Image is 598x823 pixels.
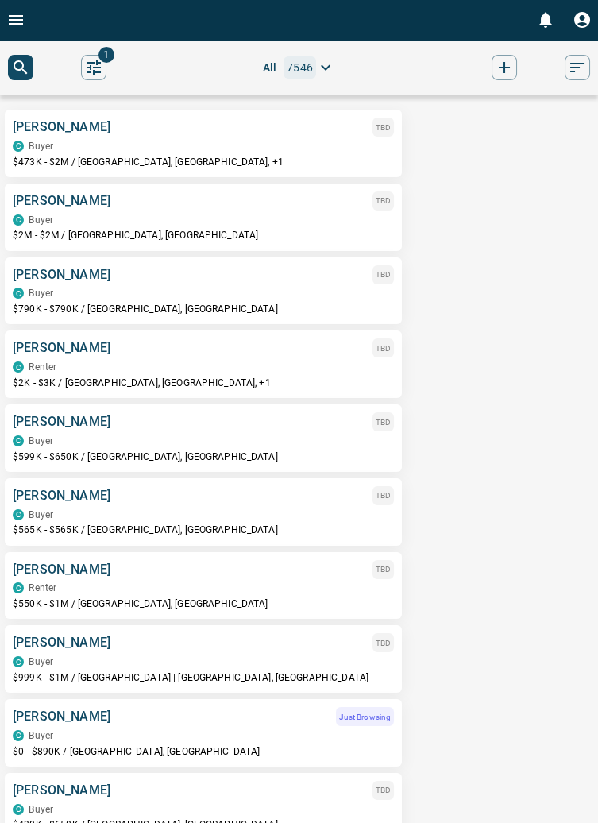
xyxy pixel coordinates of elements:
p: TBD [376,637,391,649]
p: Buyer [29,435,53,446]
p: $599K - $650K / [GEOGRAPHIC_DATA], [GEOGRAPHIC_DATA] [13,450,394,464]
button: [PERSON_NAME]TBDcondos.caBuyer$599K - $650K / [GEOGRAPHIC_DATA], [GEOGRAPHIC_DATA] [13,412,394,464]
p: Buyer [29,214,53,226]
p: TBD [376,784,391,796]
p: [PERSON_NAME] [13,633,110,652]
p: 7546 [287,58,314,77]
button: [PERSON_NAME]Just Browsingcondos.caBuyer$0 - $890K / [GEOGRAPHIC_DATA], [GEOGRAPHIC_DATA] [13,707,394,759]
p: $473K - $2M / [GEOGRAPHIC_DATA], [GEOGRAPHIC_DATA], +1 [13,156,394,169]
p: TBD [376,416,391,428]
p: [PERSON_NAME] [13,118,110,137]
p: [PERSON_NAME] [13,707,110,726]
button: [PERSON_NAME]TBDcondos.caBuyer$790K - $790K / [GEOGRAPHIC_DATA], [GEOGRAPHIC_DATA] [13,265,394,317]
div: condos.ca [13,435,24,446]
p: TBD [376,563,391,575]
div: condos.ca [13,730,24,741]
button: search button [8,55,33,80]
button: [PERSON_NAME]TBDcondos.caBuyer$473K - $2M / [GEOGRAPHIC_DATA], [GEOGRAPHIC_DATA], +1 [13,118,394,169]
p: TBD [376,122,391,133]
p: $790K - $790K / [GEOGRAPHIC_DATA], [GEOGRAPHIC_DATA] [13,303,394,316]
button: [PERSON_NAME]TBDcondos.caBuyer$999K - $1M / [GEOGRAPHIC_DATA] | [GEOGRAPHIC_DATA], [GEOGRAPHIC_DATA] [13,633,394,685]
span: All [263,58,277,77]
p: TBD [376,269,391,280]
p: $2K - $3K / [GEOGRAPHIC_DATA], [GEOGRAPHIC_DATA], +1 [13,377,394,390]
div: condos.ca [13,141,24,152]
p: [PERSON_NAME] [13,781,110,800]
p: [PERSON_NAME] [13,338,110,357]
p: Just Browsing [339,711,391,723]
p: Buyer [29,730,53,741]
p: Buyer [29,656,53,667]
button: [PERSON_NAME]TBDcondos.caBuyer$565K - $565K / [GEOGRAPHIC_DATA], [GEOGRAPHIC_DATA] [13,486,394,538]
p: Buyer [29,509,53,520]
div: condos.ca [13,509,24,520]
div: condos.ca [13,804,24,815]
p: [PERSON_NAME] [13,265,110,284]
p: TBD [376,489,391,501]
p: [PERSON_NAME] [13,486,110,505]
p: Buyer [29,288,53,299]
p: TBD [376,342,391,354]
p: [PERSON_NAME] [13,191,110,211]
p: $550K - $1M / [GEOGRAPHIC_DATA], [GEOGRAPHIC_DATA] [13,597,394,611]
button: [PERSON_NAME]TBDcondos.caRenter$550K - $1M / [GEOGRAPHIC_DATA], [GEOGRAPHIC_DATA] [13,560,394,612]
p: Renter [29,361,56,373]
p: Renter [29,582,56,593]
div: condos.ca [13,582,24,593]
p: Buyer [29,141,53,152]
p: $0 - $890K / [GEOGRAPHIC_DATA], [GEOGRAPHIC_DATA] [13,745,394,759]
span: 1 [98,47,114,63]
p: $2M - $2M / [GEOGRAPHIC_DATA], [GEOGRAPHIC_DATA] [13,229,394,242]
button: Profile [566,4,598,36]
p: TBD [376,195,391,207]
div: condos.ca [13,288,24,299]
button: All7546 [153,53,445,82]
div: condos.ca [13,656,24,667]
div: condos.ca [13,214,24,226]
button: [PERSON_NAME]TBDcondos.caBuyer$2M - $2M / [GEOGRAPHIC_DATA], [GEOGRAPHIC_DATA] [13,191,394,243]
div: condos.ca [13,361,24,373]
button: [PERSON_NAME]TBDcondos.caRenter$2K - $3K / [GEOGRAPHIC_DATA], [GEOGRAPHIC_DATA], +1 [13,338,394,390]
p: [PERSON_NAME] [13,412,110,431]
p: Buyer [29,804,53,815]
p: [PERSON_NAME] [13,560,110,579]
p: $999K - $1M / [GEOGRAPHIC_DATA] | [GEOGRAPHIC_DATA], [GEOGRAPHIC_DATA] [13,671,394,685]
p: $565K - $565K / [GEOGRAPHIC_DATA], [GEOGRAPHIC_DATA] [13,524,394,537]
